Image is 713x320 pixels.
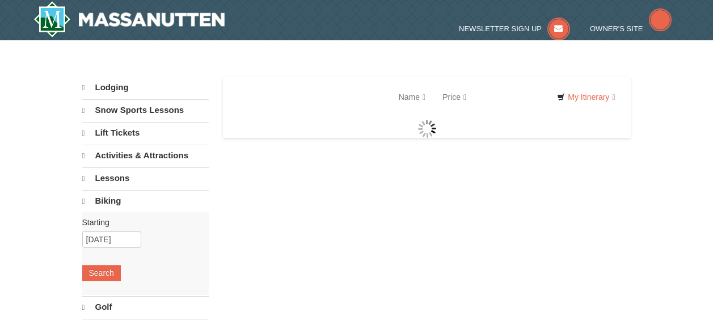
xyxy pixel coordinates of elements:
[82,190,209,212] a: Biking
[590,24,672,33] a: Owner's Site
[82,77,209,98] a: Lodging
[82,122,209,144] a: Lift Tickets
[33,1,225,37] a: Massanutten Resort
[82,265,121,281] button: Search
[418,120,436,138] img: wait gif
[82,145,209,166] a: Activities & Attractions
[590,24,643,33] span: Owner's Site
[459,24,570,33] a: Newsletter Sign Up
[390,86,434,108] a: Name
[82,296,209,318] a: Golf
[82,217,200,228] label: Starting
[33,1,225,37] img: Massanutten Resort Logo
[82,167,209,189] a: Lessons
[550,89,622,106] a: My Itinerary
[82,99,209,121] a: Snow Sports Lessons
[459,24,542,33] span: Newsletter Sign Up
[434,86,475,108] a: Price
